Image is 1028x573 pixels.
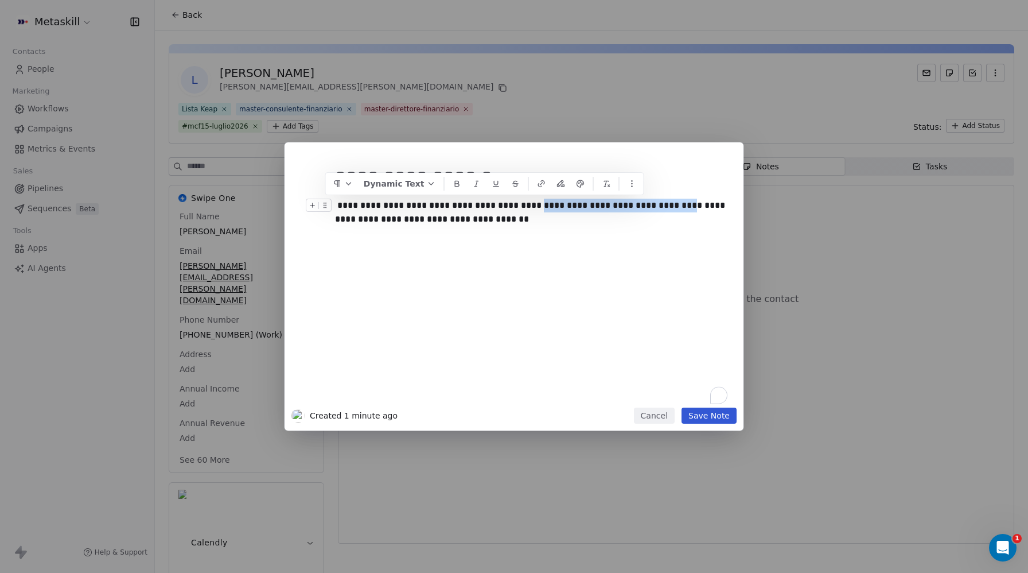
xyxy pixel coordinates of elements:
img: 0b67ef15-25c6-4b2b-8276-a190e39cd9f9 [291,409,305,423]
button: Cancel [634,408,675,424]
button: Save Note [682,408,737,424]
div: To enrich screen reader interactions, please activate Accessibility in Grammarly extension settings [335,159,727,404]
button: Dynamic Text [359,175,441,192]
iframe: Intercom live chat [989,534,1017,562]
span: 1 [1013,534,1022,543]
span: Created 1 minute ago [310,410,398,421]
